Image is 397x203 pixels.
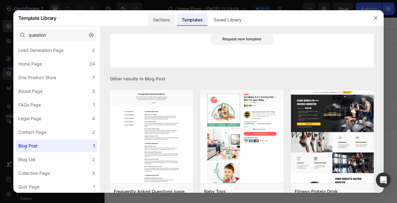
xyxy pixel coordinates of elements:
div: Home Page [18,60,42,68]
div: 2 [92,156,95,163]
div: 7 [92,74,95,81]
div: 1 [93,142,95,150]
div: 1 [93,183,95,191]
div: 3 [92,169,95,177]
div: 1 [93,101,95,109]
div: 2 [92,129,95,136]
div: 2 [92,47,95,54]
div: Saved Library [209,14,246,26]
div: Drop element here [32,22,65,27]
div: One Product Store [18,74,56,81]
h2: Template Library [18,10,56,26]
div: Quiz Page [18,183,39,191]
div: Blog Post [18,142,38,150]
div: Request new template [222,36,261,42]
div: Sections [148,14,175,26]
div: Frequently Asked Questions page [114,188,185,195]
div: Blog List [18,156,36,163]
span: from URL or image [167,187,200,192]
span: inspired by CRO experts [116,187,159,192]
div: About Page [18,88,42,95]
div: 24 [89,60,95,68]
span: Add section [172,165,201,172]
div: FAQs Page [18,101,41,109]
div: Choose templates [119,179,157,185]
button: Request new template [211,34,273,45]
div: 4 [92,115,95,122]
div: Drop element here [221,22,253,27]
div: Fitness Protein Drink [295,188,338,195]
div: Templates [177,14,207,26]
div: Drop element here [126,22,159,27]
div: Baby Toys [204,188,226,195]
div: Drop element here [173,129,206,134]
input: E.g.: Black Friday, Sale, etc. [16,29,97,41]
div: Collection Page [18,169,50,177]
div: Legal Page [18,115,41,122]
div: Open Intercom Messenger [376,173,391,187]
div: Other results in Blog Post [110,75,374,83]
div: Drop element here [268,68,301,73]
div: Drop element here [315,22,348,27]
div: Generate layout [168,179,201,185]
div: 3 [92,88,95,95]
div: Lead Generation Page [18,47,64,54]
div: Contact Page [18,129,46,136]
span: then drag & drop elements [209,187,255,192]
p: Elevate your brand with premium embroidered apparel—an innovative strategy that enriches your ide... [1,39,183,102]
div: Add blank section [213,179,251,185]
